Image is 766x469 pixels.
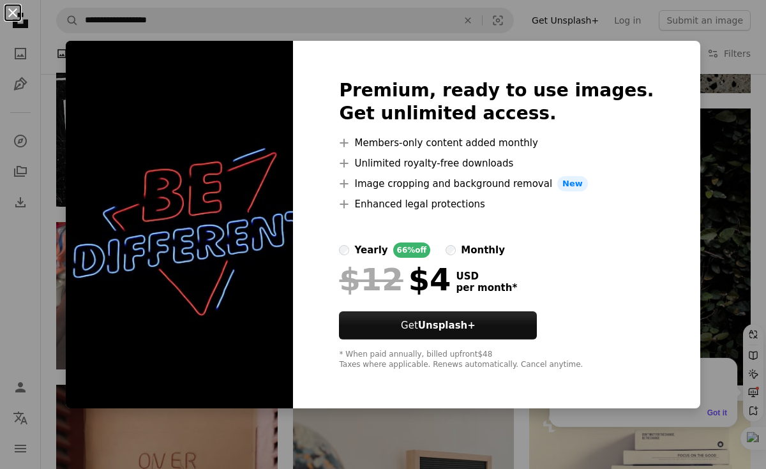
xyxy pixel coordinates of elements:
li: Image cropping and background removal [339,176,654,191]
span: $12 [339,263,403,296]
div: yearly [354,242,387,258]
span: per month * [456,282,517,294]
h2: Premium, ready to use images. Get unlimited access. [339,79,654,125]
div: 66% off [393,242,431,258]
span: USD [456,271,517,282]
div: * When paid annually, billed upfront $48 Taxes where applicable. Renews automatically. Cancel any... [339,350,654,370]
strong: Unsplash+ [418,320,476,331]
div: $4 [339,263,451,296]
img: premium_photo-1676243407463-468804b9ecaf [66,41,293,408]
li: Enhanced legal protections [339,197,654,212]
div: monthly [461,242,505,258]
li: Members-only content added monthly [339,135,654,151]
button: GetUnsplash+ [339,311,537,339]
input: yearly66%off [339,245,349,255]
li: Unlimited royalty-free downloads [339,156,654,171]
input: monthly [446,245,456,255]
span: New [557,176,588,191]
